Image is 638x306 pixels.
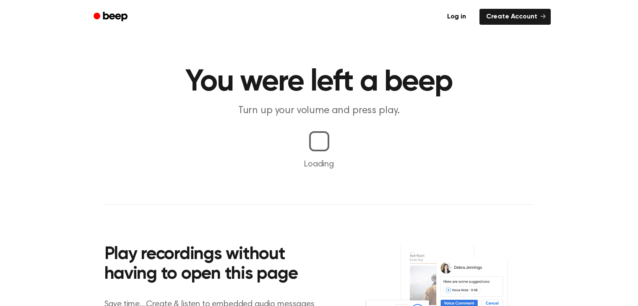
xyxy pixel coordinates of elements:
[158,104,480,118] p: Turn up your volume and press play.
[104,245,331,285] h2: Play recordings without having to open this page
[88,9,135,25] a: Beep
[439,7,474,26] a: Log in
[10,158,628,171] p: Loading
[479,9,551,25] a: Create Account
[104,67,534,97] h1: You were left a beep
